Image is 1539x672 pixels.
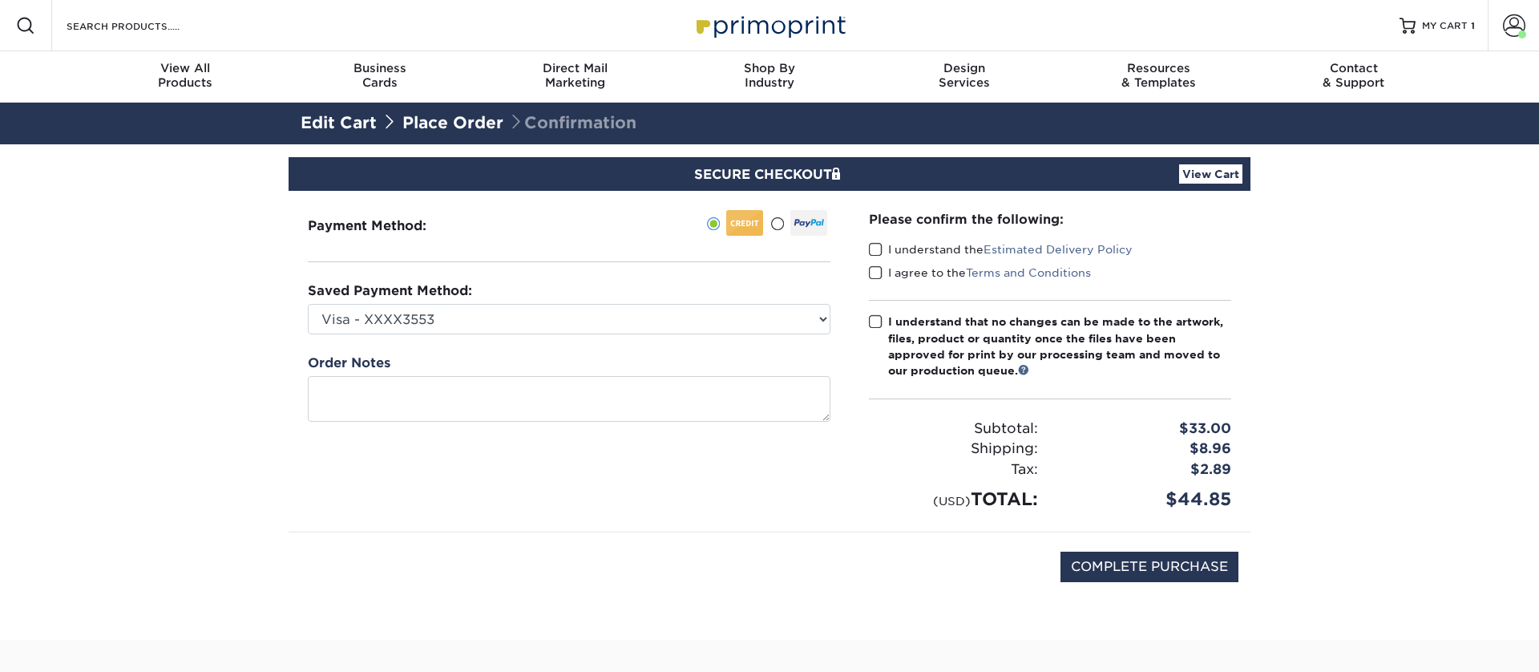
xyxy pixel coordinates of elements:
a: View AllProducts [88,51,283,103]
input: COMPLETE PURCHASE [1060,552,1238,582]
span: Resources [1061,61,1256,75]
span: View All [88,61,283,75]
span: Design [866,61,1061,75]
label: I agree to the [869,265,1091,281]
h3: Payment Method: [308,218,466,233]
label: Saved Payment Method: [308,281,472,301]
div: Shipping: [857,439,1050,459]
div: $44.85 [1050,486,1243,512]
label: I understand the [869,241,1133,257]
a: DesignServices [866,51,1061,103]
div: Services [866,61,1061,90]
a: Resources& Templates [1061,51,1256,103]
span: Shop By [673,61,867,75]
a: Contact& Support [1256,51,1451,103]
div: Subtotal: [857,419,1050,439]
span: MY CART [1422,19,1468,33]
a: Estimated Delivery Policy [984,243,1133,256]
img: Primoprint [689,8,850,43]
div: Industry [673,61,867,90]
div: & Support [1256,61,1451,90]
span: Business [283,61,478,75]
span: 1 [1471,20,1475,31]
a: Edit Cart [301,113,377,132]
span: Confirmation [508,113,636,132]
div: Cards [283,61,478,90]
div: $8.96 [1050,439,1243,459]
a: Terms and Conditions [966,266,1091,279]
div: Products [88,61,283,90]
a: Place Order [402,113,503,132]
div: & Templates [1061,61,1256,90]
a: Direct MailMarketing [478,51,673,103]
a: Shop ByIndustry [673,51,867,103]
a: BusinessCards [283,51,478,103]
a: View Cart [1179,164,1242,184]
div: $2.89 [1050,459,1243,480]
small: (USD) [933,494,971,508]
span: SECURE CHECKOUT [694,167,845,182]
div: Marketing [478,61,673,90]
div: I understand that no changes can be made to the artwork, files, product or quantity once the file... [888,314,1231,379]
div: Please confirm the following: [869,210,1231,229]
div: Tax: [857,459,1050,480]
input: SEARCH PRODUCTS..... [65,16,221,35]
span: Contact [1256,61,1451,75]
div: TOTAL: [857,486,1050,512]
div: $33.00 [1050,419,1243,439]
span: Direct Mail [478,61,673,75]
label: Order Notes [308,354,390,373]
